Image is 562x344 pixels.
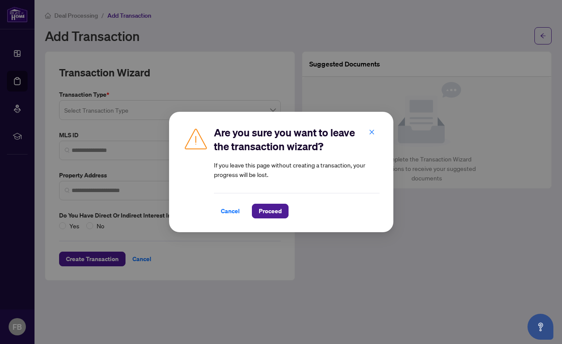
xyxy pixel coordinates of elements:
[214,126,380,153] h2: Are you sure you want to leave the transaction wizard?
[252,204,289,218] button: Proceed
[214,160,380,179] article: If you leave this page without creating a transaction, your progress will be lost.
[527,314,553,340] button: Open asap
[221,204,240,218] span: Cancel
[259,204,282,218] span: Proceed
[214,204,247,218] button: Cancel
[369,129,375,135] span: close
